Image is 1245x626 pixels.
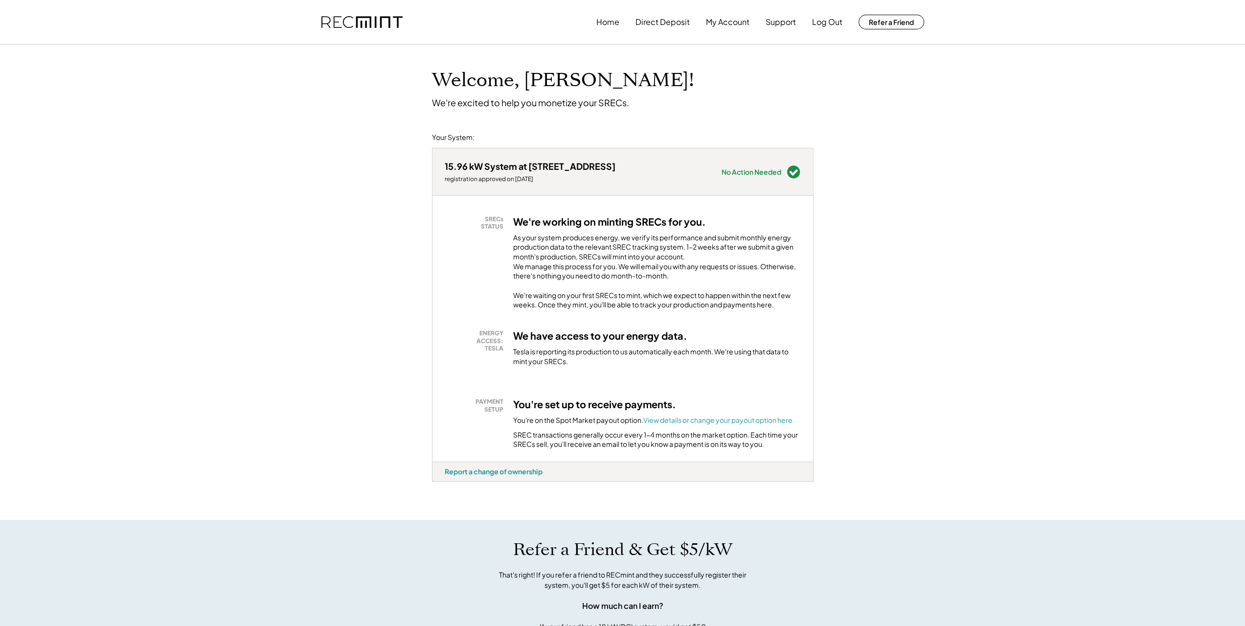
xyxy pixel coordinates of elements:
[432,133,475,142] div: Your System:
[722,168,781,175] div: No Action Needed
[513,215,706,228] h3: We're working on minting SRECs for you.
[513,539,732,560] h1: Refer a Friend & Get $5/kW
[445,161,615,172] div: 15.96 kW System at [STREET_ADDRESS]
[643,416,794,424] a: View details or change your payout option here.
[432,97,629,108] div: We're excited to help you monetize your SRECs.
[766,12,796,32] button: Support
[432,482,464,486] div: nfwrdnvg - MD 1.5x (BT)
[513,430,801,449] div: SREC transactions generally occur every 1-4 months on the market option. Each time your SRECs sel...
[859,15,924,29] button: Refer a Friend
[445,175,615,183] div: registration approved on [DATE]
[596,12,619,32] button: Home
[513,416,794,425] div: You're on the Spot Market payout option.
[513,347,801,366] div: Tesla is reporting its production to us automatically each month. We're using that data to mint y...
[582,600,663,612] div: How much can I earn?
[513,329,687,342] h3: We have access to your energy data.
[513,291,801,310] div: We're waiting on your first SRECs to mint, which we expect to happen within the next few weeks. O...
[432,69,694,92] h1: Welcome, [PERSON_NAME]!
[635,12,690,32] button: Direct Deposit
[513,398,676,411] h3: You're set up to receive payments.
[812,12,842,32] button: Log Out
[450,215,503,231] div: SRECs STATUS
[445,467,543,476] div: Report a change of ownership
[450,398,503,413] div: PAYMENT SETUP
[513,233,801,286] div: As your system produces energy, we verify its performance and submit monthly energy production da...
[450,329,503,352] div: ENERGY ACCESS: TESLA
[488,570,757,590] div: That's right! If you refer a friend to RECmint and they successfully register their system, you'l...
[706,12,749,32] button: My Account
[321,16,403,28] img: recmint-logotype%403x.png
